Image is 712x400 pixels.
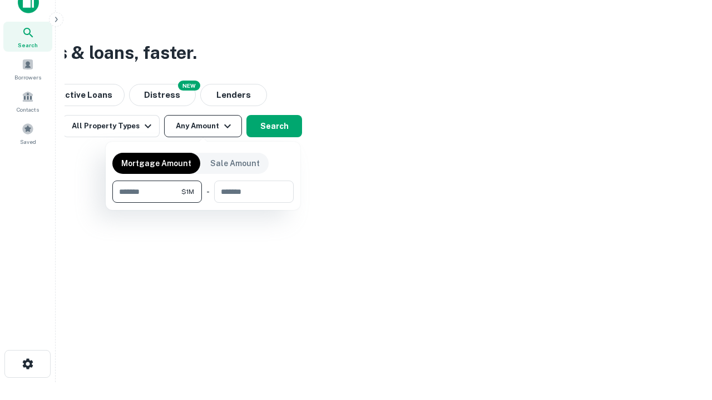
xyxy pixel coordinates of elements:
p: Mortgage Amount [121,157,191,169]
p: Sale Amount [210,157,260,169]
span: $1M [181,187,194,197]
iframe: Chat Widget [656,311,712,364]
div: - [206,181,210,203]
